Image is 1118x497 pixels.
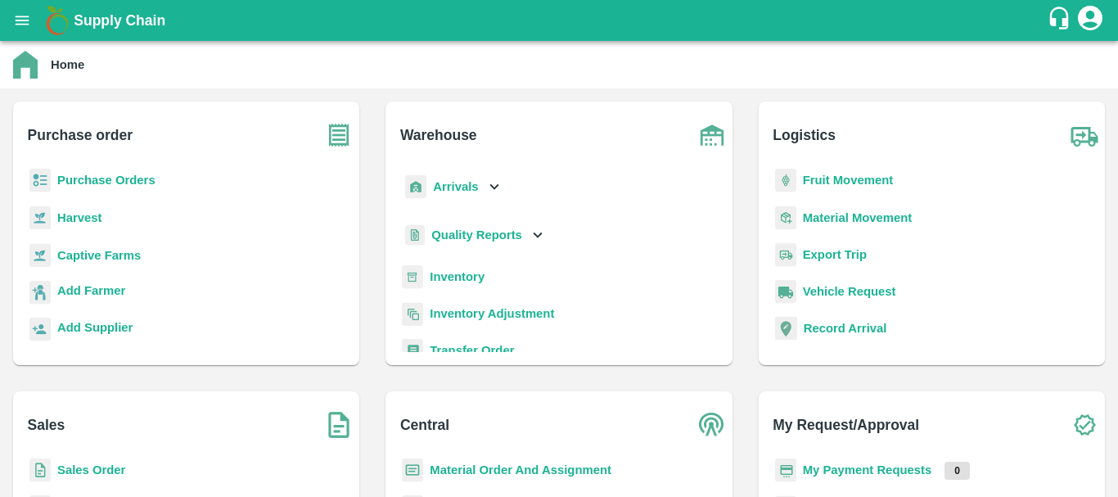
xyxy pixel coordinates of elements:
[803,174,894,187] a: Fruit Movement
[430,270,485,283] a: Inventory
[405,225,425,246] img: qualityReport
[402,459,423,482] img: centralMaterial
[51,58,84,71] b: Home
[29,169,51,192] img: reciept
[773,413,919,436] b: My Request/Approval
[944,462,970,480] p: 0
[57,211,101,224] a: Harvest
[692,404,733,445] img: central
[775,280,796,304] img: vehicle
[318,404,359,445] img: soSales
[1075,3,1105,38] div: account of current user
[803,211,913,224] a: Material Movement
[28,124,133,147] b: Purchase order
[57,321,133,334] b: Add Supplier
[1064,404,1105,445] img: check
[402,265,423,289] img: whInventory
[1064,115,1105,156] img: truck
[803,248,867,261] a: Export Trip
[430,307,554,320] a: Inventory Adjustment
[773,124,836,147] b: Logistics
[775,459,796,482] img: payment
[402,339,423,363] img: whTransfer
[405,175,426,199] img: whArrival
[29,281,51,305] img: farmer
[318,115,359,156] img: purchase
[57,284,125,297] b: Add Farmer
[775,206,796,230] img: material
[29,318,51,341] img: supplier
[804,322,887,335] a: Record Arrival
[57,319,133,341] a: Add Supplier
[775,169,796,192] img: fruit
[803,285,896,298] a: Vehicle Request
[28,413,65,436] b: Sales
[400,413,449,436] b: Central
[41,4,74,37] img: logo
[400,124,477,147] b: Warehouse
[775,243,796,267] img: delivery
[430,463,611,477] a: Material Order And Assignment
[430,344,514,357] a: Transfer Order
[29,459,51,482] img: sales
[433,180,478,193] b: Arrivals
[402,219,547,252] div: Quality Reports
[57,463,125,477] a: Sales Order
[775,317,797,340] img: recordArrival
[431,228,522,242] b: Quality Reports
[29,206,51,230] img: harvest
[74,12,165,29] b: Supply Chain
[13,51,38,79] img: home
[74,9,1047,32] a: Supply Chain
[57,249,141,262] a: Captive Farms
[57,174,156,187] a: Purchase Orders
[1047,6,1075,35] div: customer-support
[402,169,503,206] div: Arrivals
[3,2,41,39] button: open drawer
[692,115,733,156] img: warehouse
[29,243,51,268] img: harvest
[57,282,125,304] a: Add Farmer
[402,302,423,326] img: inventory
[803,463,932,477] a: My Payment Requests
